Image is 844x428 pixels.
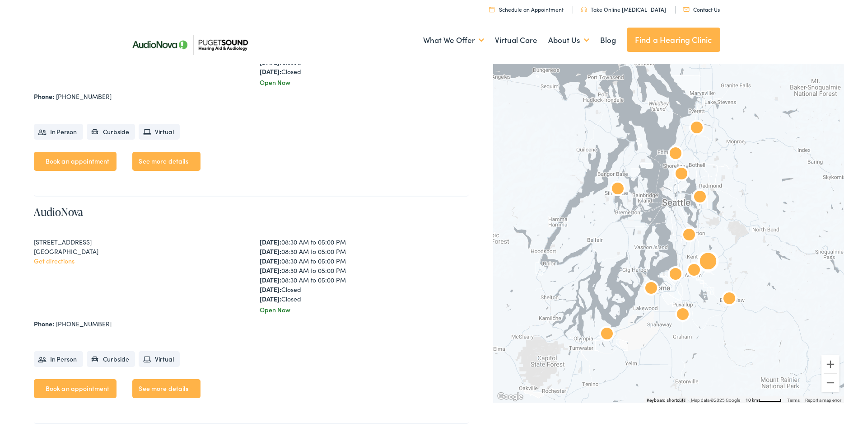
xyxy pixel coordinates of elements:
[640,278,662,300] div: AudioNova
[260,237,468,304] div: 08:30 AM to 05:00 PM 08:30 AM to 05:00 PM 08:30 AM to 05:00 PM 08:30 AM to 05:00 PM 08:30 AM to 0...
[34,152,117,171] a: Book an appointment
[495,24,537,57] a: Virtual Care
[686,118,708,140] div: Puget Sound Hearing Aid &#038; Audiology by AudioNova
[260,256,281,265] strong: [DATE]:
[647,397,685,404] button: Keyboard shortcuts
[691,398,740,403] span: Map data ©2025 Google
[34,247,242,256] div: [GEOGRAPHIC_DATA]
[34,256,75,265] a: Get directions
[260,67,281,76] strong: [DATE]:
[787,398,800,403] a: Terms (opens in new tab)
[718,289,740,310] div: AudioNova
[56,92,112,101] a: [PHONE_NUMBER]
[596,324,618,346] div: AudioNova
[34,351,83,367] li: In Person
[495,391,525,403] img: Google
[260,78,468,87] div: Open Now
[821,355,839,373] button: Zoom in
[665,144,686,165] div: AudioNova
[34,379,117,398] a: Book an appointment
[678,225,700,247] div: AudioNova
[607,179,629,201] div: AudioNova
[489,6,494,12] img: utility icon
[56,319,112,328] a: [PHONE_NUMBER]
[548,24,589,57] a: About Us
[665,264,686,286] div: AudioNova
[34,319,54,328] strong: Phone:
[600,24,616,57] a: Blog
[34,237,242,247] div: [STREET_ADDRESS]
[581,7,587,12] img: utility icon
[672,305,694,326] div: AudioNova
[423,24,484,57] a: What We Offer
[34,92,54,101] strong: Phone:
[260,247,281,256] strong: [DATE]:
[34,124,83,140] li: In Person
[260,275,281,284] strong: [DATE]:
[581,5,666,13] a: Take Online [MEDICAL_DATA]
[139,124,180,140] li: Virtual
[743,396,784,403] button: Map Scale: 10 km per 48 pixels
[260,294,281,303] strong: [DATE]:
[260,237,281,246] strong: [DATE]:
[683,260,705,282] div: AudioNova
[87,124,135,140] li: Curbside
[683,5,720,13] a: Contact Us
[627,28,720,52] a: Find a Hearing Clinic
[489,5,564,13] a: Schedule an Appointment
[260,266,281,275] strong: [DATE]:
[821,374,839,392] button: Zoom out
[260,285,281,294] strong: [DATE]:
[260,305,468,315] div: Open Now
[683,7,690,12] img: utility icon
[495,391,525,403] a: Open this area in Google Maps (opens a new window)
[34,204,83,219] a: AudioNova
[689,187,711,209] div: AudioNova
[132,152,200,171] a: See more details
[671,164,692,186] div: AudioNova
[746,398,758,403] span: 10 km
[132,379,200,398] a: See more details
[139,351,180,367] li: Virtual
[697,252,719,274] div: AudioNova
[87,351,135,367] li: Curbside
[805,398,841,403] a: Report a map error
